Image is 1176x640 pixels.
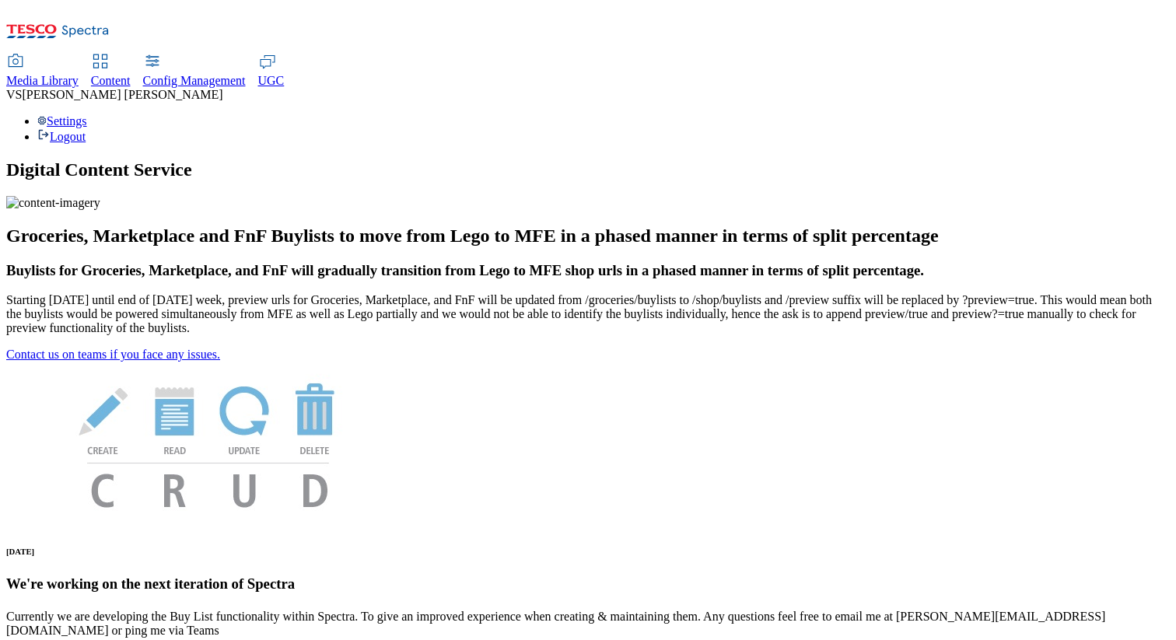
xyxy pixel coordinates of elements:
a: Content [91,55,131,88]
a: Config Management [143,55,246,88]
span: Media Library [6,74,79,87]
span: [PERSON_NAME] [PERSON_NAME] [22,88,222,101]
img: content-imagery [6,196,100,210]
h1: Digital Content Service [6,159,1170,180]
a: Contact us on teams if you face any issues. [6,348,220,361]
a: UGC [258,55,285,88]
h2: Groceries, Marketplace and FnF Buylists to move from Lego to MFE in a phased manner in terms of s... [6,226,1170,247]
a: Logout [37,130,86,143]
h3: We're working on the next iteration of Spectra [6,575,1170,593]
a: Settings [37,114,87,128]
img: News Image [6,362,411,524]
h3: Buylists for Groceries, Marketplace, and FnF will gradually transition from Lego to MFE shop urls... [6,262,1170,279]
p: Currently we are developing the Buy List functionality within Spectra. To give an improved experi... [6,610,1170,638]
span: Config Management [143,74,246,87]
h6: [DATE] [6,547,1170,556]
span: UGC [258,74,285,87]
p: Starting [DATE] until end of [DATE] week, preview urls for Groceries, Marketplace, and FnF will b... [6,293,1170,335]
a: Media Library [6,55,79,88]
span: VS [6,88,22,101]
span: Content [91,74,131,87]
